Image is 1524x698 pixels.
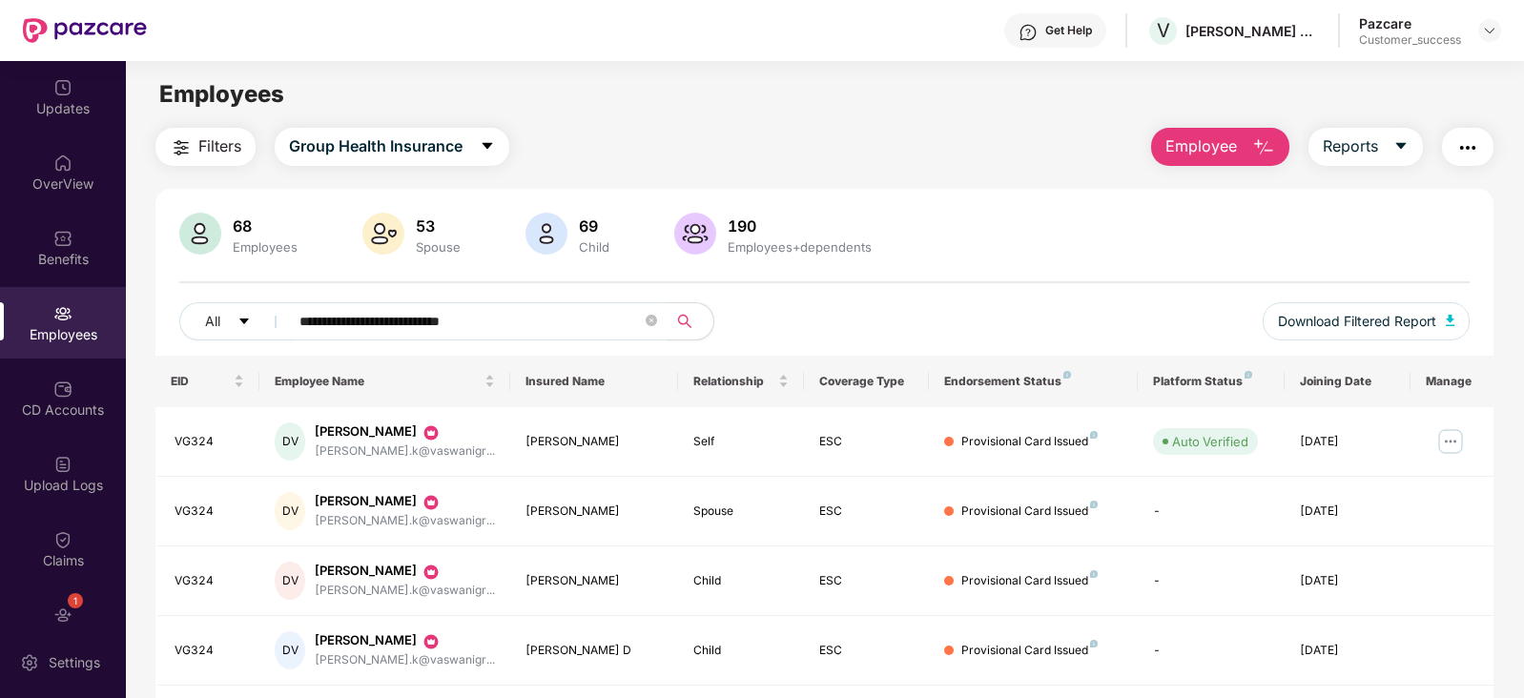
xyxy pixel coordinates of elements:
[1045,23,1092,38] div: Get Help
[275,631,305,669] div: DV
[575,216,613,236] div: 69
[804,356,930,407] th: Coverage Type
[1138,477,1285,546] td: -
[961,503,1098,521] div: Provisional Card Issued
[170,136,193,159] img: svg+xml;base64,PHN2ZyB4bWxucz0iaHR0cDovL3d3dy53My5vcmcvMjAwMC9zdmciIHdpZHRoPSIyNCIgaGVpZ2h0PSIyNC...
[422,632,441,651] img: svg+xml;base64,PHN2ZyB3aWR0aD0iMjAiIGhlaWdodD0iMjAiIHZpZXdCb3g9IjAgMCAyMCAyMCIgZmlsbD0ibm9uZSIgeG...
[275,374,481,389] span: Employee Name
[1300,433,1395,451] div: [DATE]
[68,593,83,608] div: 1
[315,422,495,441] div: [PERSON_NAME]
[1165,134,1237,158] span: Employee
[646,315,657,326] span: close-circle
[1090,570,1098,578] img: svg+xml;base64,PHN2ZyB4bWxucz0iaHR0cDovL3d3dy53My5vcmcvMjAwMC9zdmciIHdpZHRoPSI4IiBoZWlnaHQ9IjgiIH...
[961,572,1098,590] div: Provisional Card Issued
[179,213,221,255] img: svg+xml;base64,PHN2ZyB4bWxucz0iaHR0cDovL3d3dy53My5vcmcvMjAwMC9zdmciIHhtbG5zOnhsaW5rPSJodHRwOi8vd3...
[678,356,804,407] th: Relationship
[667,302,714,340] button: search
[693,572,789,590] div: Child
[1090,640,1098,647] img: svg+xml;base64,PHN2ZyB4bWxucz0iaHR0cDovL3d3dy53My5vcmcvMjAwMC9zdmciIHdpZHRoPSI4IiBoZWlnaHQ9IjgiIH...
[819,642,915,660] div: ESC
[525,433,662,451] div: [PERSON_NAME]
[1393,138,1409,155] span: caret-down
[1263,302,1471,340] button: Download Filtered Report
[198,134,241,158] span: Filters
[179,302,296,340] button: Allcaret-down
[315,512,495,530] div: [PERSON_NAME].k@vaswanigr...
[155,128,256,166] button: Filters
[724,239,875,255] div: Employees+dependents
[315,442,495,461] div: [PERSON_NAME].k@vaswanigr...
[412,216,464,236] div: 53
[1308,128,1423,166] button: Reportscaret-down
[1151,128,1289,166] button: Employee
[175,503,245,521] div: VG324
[315,582,495,600] div: [PERSON_NAME].k@vaswanigr...
[237,315,251,330] span: caret-down
[1323,134,1378,158] span: Reports
[53,229,72,248] img: svg+xml;base64,PHN2ZyBpZD0iQmVuZWZpdHMiIHhtbG5zPSJodHRwOi8vd3d3LnczLm9yZy8yMDAwL3N2ZyIgd2lkdGg9Ij...
[422,493,441,512] img: svg+xml;base64,PHN2ZyB3aWR0aD0iMjAiIGhlaWdodD0iMjAiIHZpZXdCb3g9IjAgMCAyMCAyMCIgZmlsbD0ibm9uZSIgeG...
[289,134,463,158] span: Group Health Insurance
[23,18,147,43] img: New Pazcare Logo
[1185,22,1319,40] div: [PERSON_NAME] ESTATES DEVELOPERS PRIVATE LIMITED
[575,239,613,255] div: Child
[525,503,662,521] div: [PERSON_NAME]
[171,374,231,389] span: EID
[1359,32,1461,48] div: Customer_success
[53,154,72,173] img: svg+xml;base64,PHN2ZyBpZD0iSG9tZSIgeG1sbnM9Imh0dHA6Ly93d3cudzMub3JnLzIwMDAvc3ZnIiB3aWR0aD0iMjAiIG...
[1153,374,1269,389] div: Platform Status
[525,213,567,255] img: svg+xml;base64,PHN2ZyB4bWxucz0iaHR0cDovL3d3dy53My5vcmcvMjAwMC9zdmciIHhtbG5zOnhsaW5rPSJodHRwOi8vd3...
[510,356,677,407] th: Insured Name
[525,572,662,590] div: [PERSON_NAME]
[693,374,774,389] span: Relationship
[693,503,789,521] div: Spouse
[1063,371,1071,379] img: svg+xml;base64,PHN2ZyB4bWxucz0iaHR0cDovL3d3dy53My5vcmcvMjAwMC9zdmciIHdpZHRoPSI4IiBoZWlnaHQ9IjgiIH...
[315,651,495,669] div: [PERSON_NAME].k@vaswanigr...
[53,380,72,399] img: svg+xml;base64,PHN2ZyBpZD0iQ0RfQWNjb3VudHMiIGRhdGEtbmFtZT0iQ0QgQWNjb3VudHMiIHhtbG5zPSJodHRwOi8vd3...
[275,128,509,166] button: Group Health Insurancecaret-down
[1482,23,1497,38] img: svg+xml;base64,PHN2ZyBpZD0iRHJvcGRvd24tMzJ4MzIiIHhtbG5zPSJodHRwOi8vd3d3LnczLm9yZy8yMDAwL3N2ZyIgd2...
[175,433,245,451] div: VG324
[1090,431,1098,439] img: svg+xml;base64,PHN2ZyB4bWxucz0iaHR0cDovL3d3dy53My5vcmcvMjAwMC9zdmciIHdpZHRoPSI4IiBoZWlnaHQ9IjgiIH...
[159,80,284,108] span: Employees
[525,642,662,660] div: [PERSON_NAME] D
[175,642,245,660] div: VG324
[1456,136,1479,159] img: svg+xml;base64,PHN2ZyB4bWxucz0iaHR0cDovL3d3dy53My5vcmcvMjAwMC9zdmciIHdpZHRoPSIyNCIgaGVpZ2h0PSIyNC...
[1157,19,1170,42] span: V
[315,492,495,511] div: [PERSON_NAME]
[646,313,657,331] span: close-circle
[667,314,704,329] span: search
[480,138,495,155] span: caret-down
[422,563,441,582] img: svg+xml;base64,PHN2ZyB3aWR0aD0iMjAiIGhlaWdodD0iMjAiIHZpZXdCb3g9IjAgMCAyMCAyMCIgZmlsbD0ibm9uZSIgeG...
[944,374,1122,389] div: Endorsement Status
[1245,371,1252,379] img: svg+xml;base64,PHN2ZyB4bWxucz0iaHR0cDovL3d3dy53My5vcmcvMjAwMC9zdmciIHdpZHRoPSI4IiBoZWlnaHQ9IjgiIH...
[693,642,789,660] div: Child
[1019,23,1038,42] img: svg+xml;base64,PHN2ZyBpZD0iSGVscC0zMngzMiIgeG1sbnM9Imh0dHA6Ly93d3cudzMub3JnLzIwMDAvc3ZnIiB3aWR0aD...
[275,492,305,530] div: DV
[1411,356,1494,407] th: Manage
[315,631,495,650] div: [PERSON_NAME]
[1252,136,1275,159] img: svg+xml;base64,PHN2ZyB4bWxucz0iaHR0cDovL3d3dy53My5vcmcvMjAwMC9zdmciIHhtbG5zOnhsaW5rPSJodHRwOi8vd3...
[1435,426,1466,457] img: manageButton
[1138,546,1285,616] td: -
[229,216,301,236] div: 68
[53,455,72,474] img: svg+xml;base64,PHN2ZyBpZD0iVXBsb2FkX0xvZ3MiIGRhdGEtbmFtZT0iVXBsb2FkIExvZ3MiIHhtbG5zPSJodHRwOi8vd3...
[155,356,260,407] th: EID
[1300,503,1395,521] div: [DATE]
[275,562,305,600] div: DV
[819,433,915,451] div: ESC
[1300,572,1395,590] div: [DATE]
[1090,501,1098,508] img: svg+xml;base64,PHN2ZyB4bWxucz0iaHR0cDovL3d3dy53My5vcmcvMjAwMC9zdmciIHdpZHRoPSI4IiBoZWlnaHQ9IjgiIH...
[205,311,220,332] span: All
[53,78,72,97] img: svg+xml;base64,PHN2ZyBpZD0iVXBkYXRlZCIgeG1sbnM9Imh0dHA6Ly93d3cudzMub3JnLzIwMDAvc3ZnIiB3aWR0aD0iMj...
[819,572,915,590] div: ESC
[53,606,72,625] img: svg+xml;base64,PHN2ZyBpZD0iRW5kb3JzZW1lbnRzIiB4bWxucz0iaHR0cDovL3d3dy53My5vcmcvMjAwMC9zdmciIHdpZH...
[1285,356,1411,407] th: Joining Date
[175,572,245,590] div: VG324
[1359,14,1461,32] div: Pazcare
[20,653,39,672] img: svg+xml;base64,PHN2ZyBpZD0iU2V0dGluZy0yMHgyMCIgeG1sbnM9Imh0dHA6Ly93d3cudzMub3JnLzIwMDAvc3ZnIiB3aW...
[1446,315,1455,326] img: svg+xml;base64,PHN2ZyB4bWxucz0iaHR0cDovL3d3dy53My5vcmcvMjAwMC9zdmciIHhtbG5zOnhsaW5rPSJodHRwOi8vd3...
[961,433,1098,451] div: Provisional Card Issued
[229,239,301,255] div: Employees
